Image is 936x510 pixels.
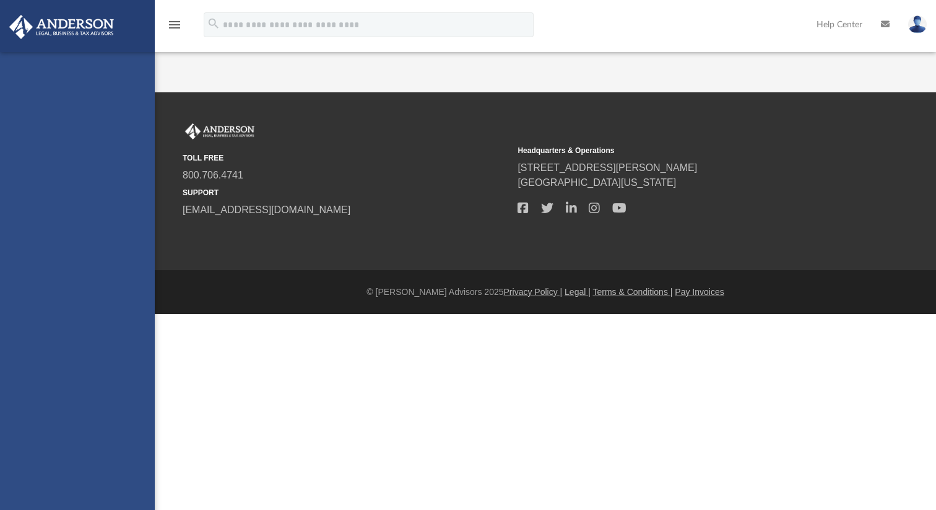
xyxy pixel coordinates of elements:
a: menu [167,24,182,32]
img: Anderson Advisors Platinum Portal [6,15,118,39]
a: [STREET_ADDRESS][PERSON_NAME] [518,162,697,173]
a: [GEOGRAPHIC_DATA][US_STATE] [518,177,676,188]
img: Anderson Advisors Platinum Portal [183,123,257,139]
a: [EMAIL_ADDRESS][DOMAIN_NAME] [183,204,350,215]
div: © [PERSON_NAME] Advisors 2025 [155,286,936,299]
small: TOLL FREE [183,152,509,164]
small: Headquarters & Operations [518,145,844,156]
i: menu [167,17,182,32]
i: search [207,17,220,30]
img: User Pic [908,15,927,33]
a: Pay Invoices [675,287,724,297]
a: 800.706.4741 [183,170,243,180]
a: Legal | [565,287,591,297]
small: SUPPORT [183,187,509,198]
a: Privacy Policy | [504,287,563,297]
a: Terms & Conditions | [593,287,673,297]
